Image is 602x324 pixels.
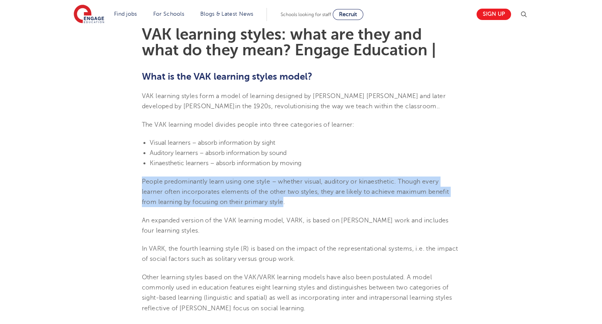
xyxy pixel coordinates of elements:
a: Find jobs [114,11,137,17]
span: Kinaesthetic learners – absorb information by moving [150,160,301,167]
span: People predominantly learn using one style – whether visual, auditory or kinaesthetic. Though eve... [142,178,449,206]
b: What is the VAK learning styles model? [142,71,312,82]
span: The VAK learning model divides people into three categories of learner: [142,121,355,128]
span: Schools looking for staff [281,12,331,17]
h1: VAK learning styles: what are they and what do they mean? Engage Education | [142,27,461,58]
span: VAK learning styles form a model of learning designed by [PERSON_NAME] [PERSON_NAME] and later de... [142,93,446,110]
span: In VARK, the fourth learning style (R) is based on the impact of the representational systems, i.... [142,245,458,262]
span: in the 1920s, revolutionising the way we teach within the classroom. [235,103,438,110]
a: For Schools [153,11,184,17]
span: Recruit [339,11,357,17]
a: Sign up [477,9,511,20]
span: Other learning styles based on the VAK/VARK learning models have also been postulated. A model co... [142,274,452,312]
span: Auditory learners – absorb information by sound [150,149,286,157]
span: An expanded version of the VAK learning model, VARK, is based on [PERSON_NAME] work and includes ... [142,217,449,234]
span: Visual learners – absorb information by sight [150,139,275,146]
a: Blogs & Latest News [200,11,254,17]
img: Engage Education [74,5,104,24]
a: Recruit [333,9,363,20]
